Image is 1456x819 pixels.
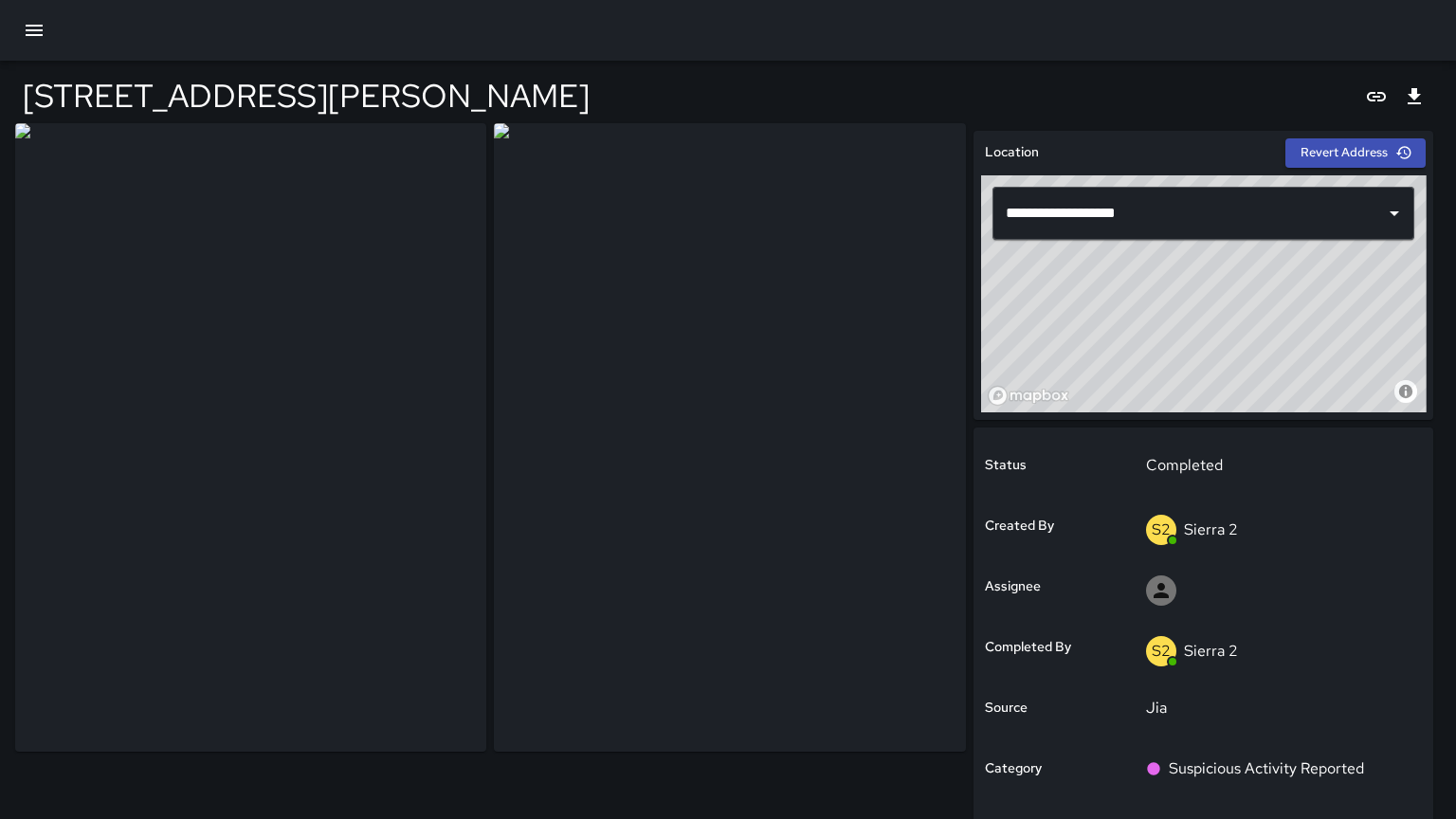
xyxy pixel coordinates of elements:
p: Sierra 2 [1184,641,1238,661]
h6: Category [985,758,1042,779]
button: Copy link [1357,78,1395,116]
h6: Location [985,142,1039,163]
p: Jia [1146,697,1409,719]
p: S2 [1152,519,1171,541]
h6: Created By [985,516,1054,537]
h6: Completed By [985,637,1071,658]
img: request_images%2Fcded3030-8427-11f0-8c8b-298910bf6649 [494,123,965,752]
h6: Source [985,698,1028,719]
button: Open [1381,200,1408,227]
button: Revert Address [1285,138,1426,168]
button: Export [1395,78,1433,116]
img: request_images%2Fcc750f20-8427-11f0-8c8b-298910bf6649 [15,123,486,752]
p: Suspicious Activity Reported [1169,757,1364,780]
p: Completed [1146,454,1409,477]
h6: Assignee [985,576,1041,597]
h6: Status [985,455,1027,476]
h4: [STREET_ADDRESS][PERSON_NAME] [23,76,590,116]
p: S2 [1152,640,1171,663]
p: Sierra 2 [1184,519,1238,539]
